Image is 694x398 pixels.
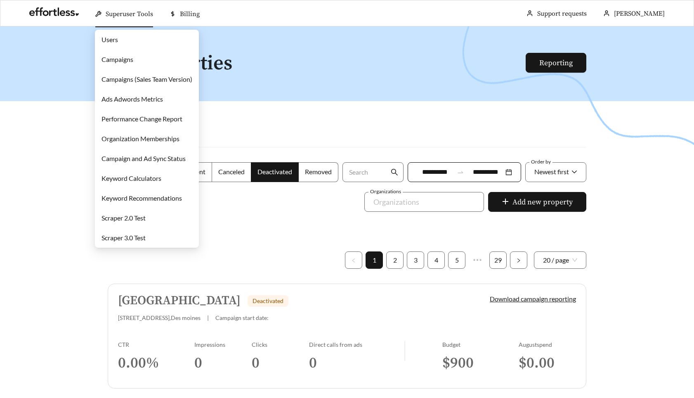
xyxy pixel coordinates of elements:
[519,354,576,372] h3: $ 0.00
[469,251,486,269] span: •••
[489,251,507,269] li: 29
[345,251,362,269] button: left
[118,294,241,308] h5: [GEOGRAPHIC_DATA]
[519,341,576,348] div: August spend
[407,251,424,269] li: 3
[427,251,445,269] li: 4
[102,55,133,63] a: Campaigns
[102,75,192,83] a: Campaigns (Sales Team Version)
[118,341,194,348] div: CTR
[488,192,586,212] button: plusAdd new property
[543,252,577,268] span: 20 / page
[502,198,509,207] span: plus
[391,168,398,176] span: search
[194,354,252,372] h3: 0
[108,53,526,75] h1: All Properties
[510,251,527,269] li: Next Page
[537,9,587,18] a: Support requests
[215,314,269,321] span: Campaign start date:
[108,284,586,389] a: [GEOGRAPHIC_DATA]Deactivated[STREET_ADDRESS],Des moines|Campaign start date:Download campaign rep...
[309,354,404,372] h3: 0
[539,58,573,68] a: Reporting
[218,168,245,175] span: Canceled
[404,341,405,361] img: line
[252,354,309,372] h3: 0
[366,252,382,268] a: 1
[106,10,153,18] span: Superuser Tools
[449,252,465,268] a: 5
[614,9,665,18] span: [PERSON_NAME]
[428,252,444,268] a: 4
[442,354,519,372] h3: $ 900
[526,53,586,73] button: Reporting
[457,168,464,176] span: swap-right
[512,197,573,208] span: Add new property
[102,234,146,242] a: Scraper 3.0 Test
[102,174,161,182] a: Keyword Calculators
[102,154,186,162] a: Campaign and Ad Sync Status
[194,341,252,348] div: Impressions
[309,341,404,348] div: Direct calls from ads
[207,314,209,321] span: |
[345,251,362,269] li: Previous Page
[457,168,464,176] span: to
[469,251,486,269] li: Next 5 Pages
[102,214,146,222] a: Scraper 2.0 Test
[448,251,465,269] li: 5
[386,251,404,269] li: 2
[490,252,506,268] a: 29
[102,194,182,202] a: Keyword Recommendations
[510,251,527,269] button: right
[490,295,576,303] a: Download campaign reporting
[534,168,569,175] span: Newest first
[102,95,163,103] a: Ads Adwords Metrics
[102,36,118,43] a: Users
[252,341,309,348] div: Clicks
[102,135,179,142] a: Organization Memberships
[118,354,194,372] h3: 0.00 %
[253,297,283,304] span: Deactivated
[180,10,200,18] span: Billing
[102,115,182,123] a: Performance Change Report
[118,314,201,321] span: [STREET_ADDRESS] , Des moines
[534,251,586,269] div: Page Size
[305,168,332,175] span: Removed
[516,258,521,263] span: right
[407,252,424,268] a: 3
[351,258,356,263] span: left
[366,251,383,269] li: 1
[387,252,403,268] a: 2
[442,341,519,348] div: Budget
[257,168,292,175] span: Deactivated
